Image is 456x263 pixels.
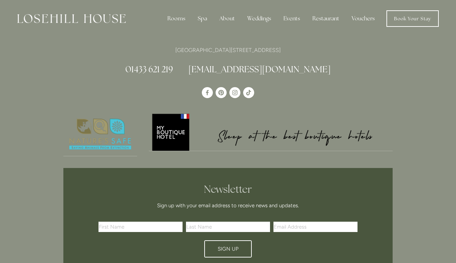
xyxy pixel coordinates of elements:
a: [EMAIL_ADDRESS][DOMAIN_NAME] [188,64,331,75]
div: Events [278,12,305,25]
a: Instagram [229,87,240,98]
a: 01433 621 219 [125,64,173,75]
img: Losehill House [17,14,126,23]
div: Spa [192,12,213,25]
input: First Name [99,222,183,232]
input: Email Address [273,222,357,232]
div: Weddings [242,12,277,25]
img: My Boutique Hotel - Logo [149,113,393,151]
div: Rooms [162,12,191,25]
p: Sign up with your email address to receive news and updates. [101,201,355,210]
a: Pinterest [216,87,227,98]
input: Last Name [186,222,270,232]
span: Sign Up [218,246,239,252]
button: Sign Up [204,240,252,257]
div: About [214,12,240,25]
div: Restaurant [307,12,345,25]
h2: Newsletter [101,183,355,196]
a: TikTok [243,87,254,98]
p: [GEOGRAPHIC_DATA][STREET_ADDRESS] [63,45,393,55]
img: Nature's Safe - Logo [63,113,137,156]
a: Book Your Stay [386,10,439,27]
a: Vouchers [346,12,380,25]
a: Losehill House Hotel & Spa [202,87,213,98]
